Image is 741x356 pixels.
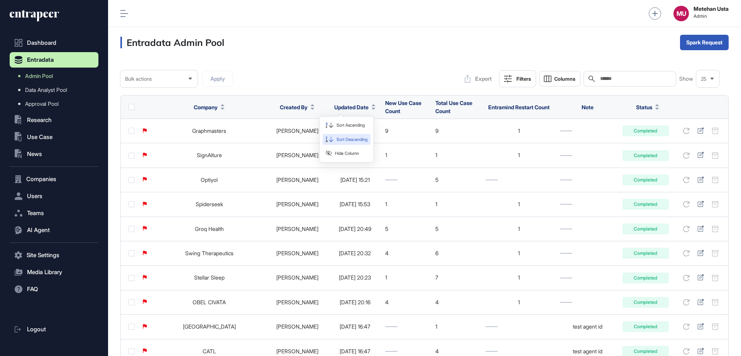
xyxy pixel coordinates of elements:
button: Updated Date [334,103,376,111]
span: Teams [27,210,44,216]
div: 6 [435,250,478,256]
button: Teams [10,205,98,221]
button: Use Case [10,129,98,145]
div: test agent id [560,324,614,330]
div: 4 [385,250,428,256]
div: 1 [385,201,428,207]
div: 5 [435,226,478,232]
span: Created By [280,103,308,111]
button: Status [636,103,659,111]
a: Stellar Sleep [194,274,225,281]
button: Media Library [10,264,98,280]
div: Completed [623,175,669,185]
a: [PERSON_NAME] [276,201,318,207]
span: Hide Column [335,150,359,157]
div: [DATE] 15:21 [332,177,377,183]
div: MU [673,6,689,21]
a: Groq Health [195,225,224,232]
div: 9 [435,128,478,134]
span: Status [636,103,652,111]
div: [DATE] 16:47 [332,324,377,330]
span: Updated Date [334,103,369,111]
a: [GEOGRAPHIC_DATA] [183,323,236,330]
div: [DATE] 16:47 [332,348,377,354]
div: test agent id [560,348,614,354]
h3: Entradata Admin Pool [120,37,224,48]
div: 1 [486,226,553,232]
div: 4 [435,348,478,354]
span: Data Analyst Pool [25,87,67,93]
span: AI Agent [27,227,50,233]
span: Bulk actions [125,76,152,82]
div: 1 [385,152,428,158]
span: Entradata [27,57,54,63]
span: Show [679,76,693,82]
a: [PERSON_NAME] [276,152,318,158]
div: 1 [486,152,553,158]
span: Use Case [27,134,52,140]
span: FAQ [27,286,38,292]
div: Completed [623,321,669,332]
a: [PERSON_NAME] [276,176,318,183]
div: [DATE] 20:23 [332,275,377,281]
button: Companies [10,171,98,187]
button: Export [460,71,496,86]
button: Spark Request [680,35,729,50]
div: 4 [435,299,478,305]
div: Completed [623,199,669,210]
a: SignAIture [197,152,222,158]
span: Research [27,117,52,123]
div: Completed [623,297,669,308]
button: Research [10,112,98,128]
div: Filters [516,76,531,82]
div: Completed [623,150,669,161]
span: Media Library [27,269,62,275]
span: Sort Ascending [337,122,365,129]
button: Filters [499,70,536,87]
a: [PERSON_NAME] [276,127,318,134]
a: Data Analyst Pool [14,83,98,97]
a: Dashboard [10,35,98,51]
span: Total Use Case Count [435,100,472,114]
a: Logout [10,322,98,337]
div: 5 [435,177,478,183]
div: 1 [435,201,478,207]
span: Entramind Restart Count [488,104,550,110]
div: 7 [435,275,478,281]
span: Companies [26,176,56,182]
div: 1 [486,201,553,207]
span: Site Settings [27,252,59,258]
div: [DATE] 15:53 [332,201,377,207]
span: New Use Case Count [385,100,421,114]
div: 4 [385,299,428,305]
div: 1 [486,128,553,134]
button: Created By [280,103,315,111]
a: CATL [203,348,216,354]
span: Admin [694,14,729,19]
span: Logout [27,326,46,332]
a: Admin Pool [14,69,98,83]
button: FAQ [10,281,98,297]
button: AI Agent [10,222,98,238]
span: Sort Descending [337,136,367,143]
div: 1 [385,275,428,281]
button: Entradata [10,52,98,68]
button: Users [10,188,98,204]
a: OBEL CIVATA [193,299,226,305]
span: Company [194,103,218,111]
span: Note [582,104,594,110]
div: 1 [435,324,478,330]
div: Completed [623,224,669,234]
div: 9 [385,128,428,134]
a: [PERSON_NAME] [276,274,318,281]
a: [PERSON_NAME] [276,250,318,256]
div: [DATE] 20:16 [332,299,377,305]
div: Completed [623,273,669,283]
div: Completed [623,125,669,136]
a: Optiyol [201,176,218,183]
a: Approval Pool [14,97,98,111]
span: 25 [701,76,707,82]
div: 5 [385,226,428,232]
a: [PERSON_NAME] [276,299,318,305]
a: Swing Therapeutics [185,250,233,256]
